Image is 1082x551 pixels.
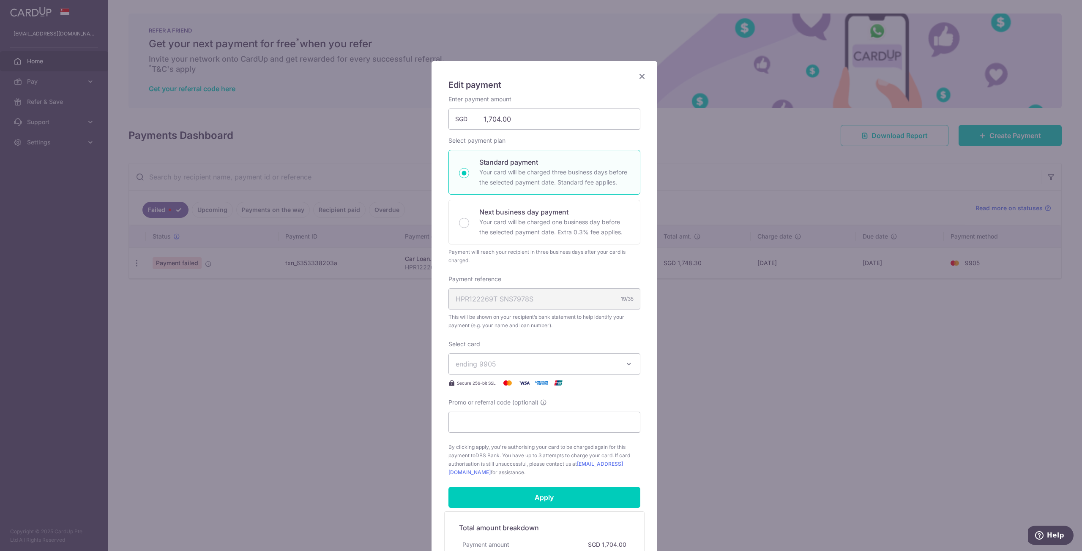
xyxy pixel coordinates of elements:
label: Select payment plan [448,136,505,145]
span: By clicking apply, you're authorising your card to be charged again for this payment to . You hav... [448,443,640,477]
img: UnionPay [550,378,567,388]
p: Next business day payment [479,207,630,217]
h5: Edit payment [448,78,640,92]
img: American Express [533,378,550,388]
button: Close [637,71,647,81]
span: ending 9905 [456,360,496,368]
img: Visa [516,378,533,388]
span: DBS Bank [475,452,500,459]
p: Your card will be charged one business day before the selected payment date. Extra 0.3% fee applies. [479,217,630,237]
span: SGD [455,115,477,123]
img: Mastercard [499,378,516,388]
input: 0.00 [448,109,640,130]
p: Standard payment [479,157,630,167]
h5: Total amount breakdown [459,523,630,533]
p: Your card will be charged three business days before the selected payment date. Standard fee appl... [479,167,630,187]
div: 19/35 [621,295,634,303]
span: This will be shown on your recipient’s bank statement to help identify your payment (e.g. your na... [448,313,640,330]
span: Secure 256-bit SSL [457,380,496,386]
iframe: Opens a widget where you can find more information [1028,526,1074,547]
label: Enter payment amount [448,95,511,103]
label: Select card [448,340,480,348]
input: Apply [448,487,640,508]
span: Promo or referral code (optional) [448,398,538,407]
button: ending 9905 [448,353,640,375]
label: Payment reference [448,275,501,283]
div: Payment will reach your recipient in three business days after your card is charged. [448,248,640,265]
